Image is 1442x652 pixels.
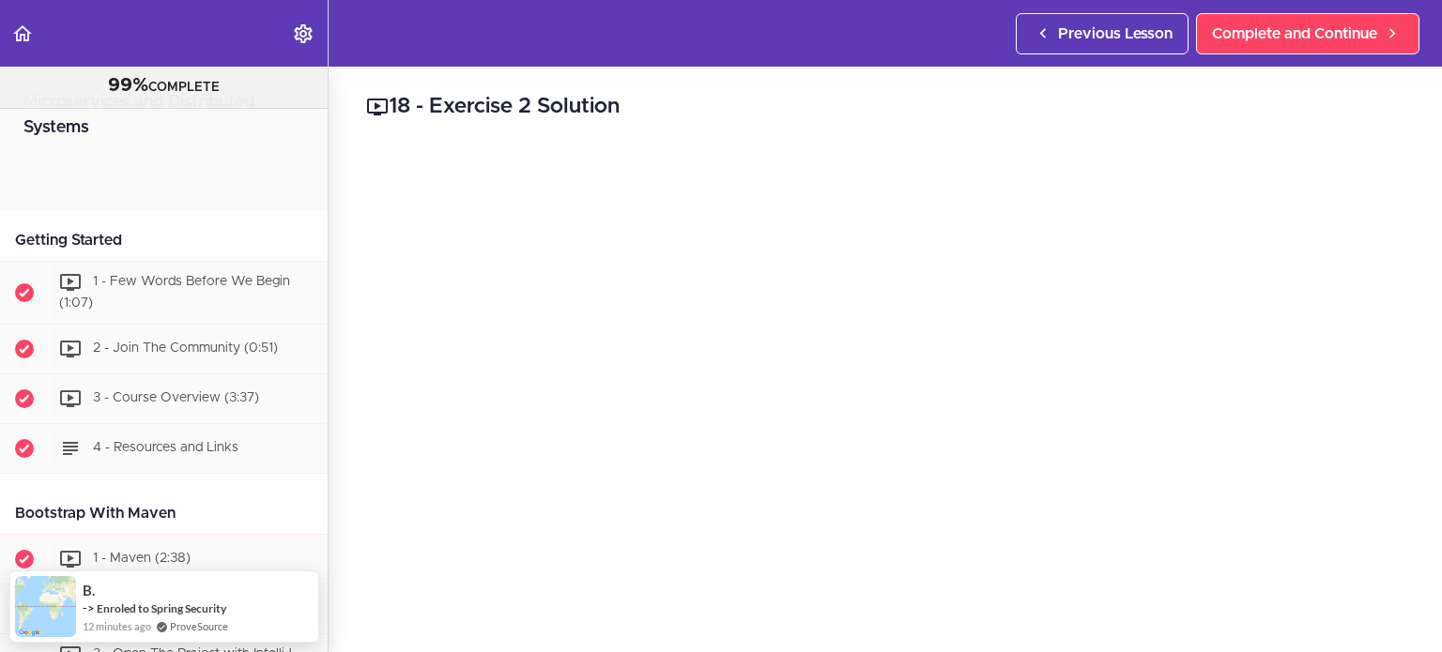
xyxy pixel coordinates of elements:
[83,583,95,599] span: B.
[366,91,1404,123] h2: 18 - Exercise 2 Solution
[1016,13,1189,54] a: Previous Lesson
[15,576,76,637] img: provesource social proof notification image
[23,74,304,99] div: COMPLETE
[59,275,290,310] span: 1 - Few Words Before We Begin (1:07)
[93,552,191,565] span: 1 - Maven (2:38)
[292,23,314,45] svg: Settings Menu
[1196,13,1419,54] a: Complete and Continue
[93,441,238,454] span: 4 - Resources and Links
[108,76,148,95] span: 99%
[93,391,259,404] span: 3 - Course Overview (3:37)
[93,341,278,355] span: 2 - Join The Community (0:51)
[97,600,226,616] a: Enroled to Spring Security
[83,600,95,615] span: ->
[11,23,34,45] svg: Back to course curriculum
[1212,23,1377,45] span: Complete and Continue
[1058,23,1173,45] span: Previous Lesson
[170,618,228,634] a: ProveSource
[83,618,151,634] span: 12 minutes ago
